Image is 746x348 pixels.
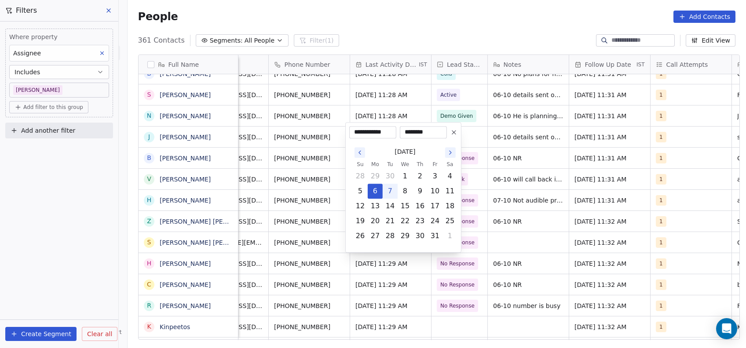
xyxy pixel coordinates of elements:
[443,169,457,183] button: Saturday, October 4th, 2025
[353,229,367,243] button: Sunday, October 26th, 2025
[353,169,367,183] button: Sunday, September 28th, 2025
[445,147,456,158] button: Go to the Next Month
[383,169,397,183] button: Tuesday, September 30th, 2025
[413,214,427,228] button: Thursday, October 23rd, 2025
[428,160,442,169] th: Friday
[428,169,442,183] button: Friday, October 3rd, 2025
[413,199,427,213] button: Thursday, October 16th, 2025
[413,160,428,169] th: Thursday
[383,160,398,169] th: Tuesday
[413,184,427,198] button: Thursday, October 9th, 2025
[353,214,367,228] button: Sunday, October 19th, 2025
[368,214,382,228] button: Monday, October 20th, 2025
[428,199,442,213] button: Friday, October 17th, 2025
[383,199,397,213] button: Tuesday, October 14th, 2025
[442,160,457,169] th: Saturday
[413,169,427,183] button: Thursday, October 2nd, 2025
[398,169,412,183] button: Wednesday, October 1st, 2025
[368,199,382,213] button: Monday, October 13th, 2025
[398,160,413,169] th: Wednesday
[368,184,382,198] button: Monday, October 6th, 2025, selected
[395,147,415,156] span: [DATE]
[443,229,457,243] button: Saturday, November 1st, 2025
[353,199,367,213] button: Sunday, October 12th, 2025
[428,229,442,243] button: Friday, October 31st, 2025
[353,160,368,169] th: Sunday
[428,214,442,228] button: Friday, October 24th, 2025
[355,147,365,158] button: Go to the Previous Month
[398,199,412,213] button: Wednesday, October 15th, 2025
[383,184,397,198] button: Today, Tuesday, October 7th, 2025
[443,184,457,198] button: Saturday, October 11th, 2025
[368,229,382,243] button: Monday, October 27th, 2025
[398,184,412,198] button: Wednesday, October 8th, 2025
[368,169,382,183] button: Monday, September 29th, 2025
[428,184,442,198] button: Friday, October 10th, 2025
[383,214,397,228] button: Tuesday, October 21st, 2025
[443,199,457,213] button: Saturday, October 18th, 2025
[443,214,457,228] button: Saturday, October 25th, 2025
[398,214,412,228] button: Wednesday, October 22nd, 2025
[398,229,412,243] button: Wednesday, October 29th, 2025
[383,229,397,243] button: Tuesday, October 28th, 2025
[353,160,457,243] table: October 2025
[353,184,367,198] button: Sunday, October 5th, 2025
[413,229,427,243] button: Thursday, October 30th, 2025
[368,160,383,169] th: Monday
